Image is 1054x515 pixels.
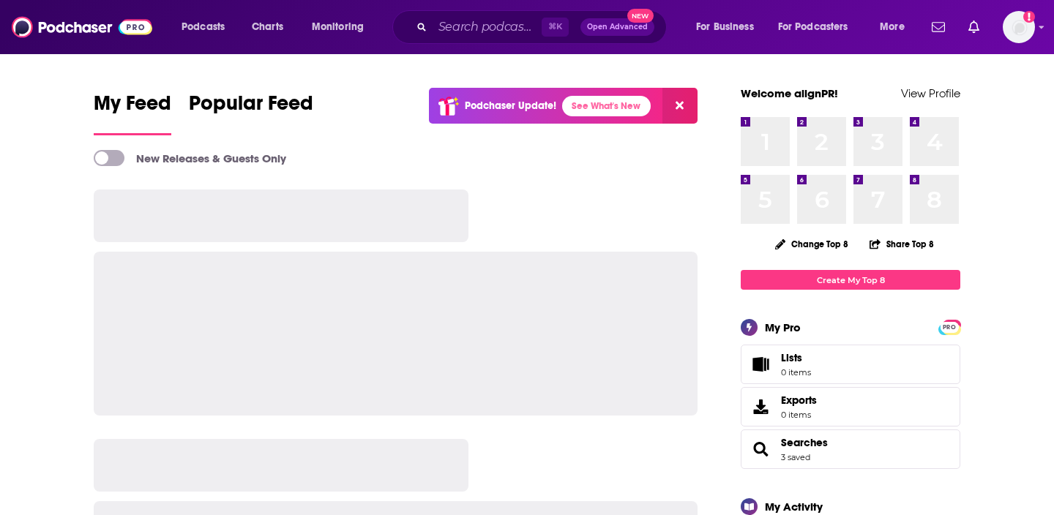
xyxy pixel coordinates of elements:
[781,410,817,420] span: 0 items
[587,23,648,31] span: Open Advanced
[189,91,313,124] span: Popular Feed
[94,91,171,135] a: My Feed
[941,321,958,332] a: PRO
[746,354,775,375] span: Lists
[1003,11,1035,43] span: Logged in as alignPR
[1023,11,1035,23] svg: Add a profile image
[542,18,569,37] span: ⌘ K
[252,17,283,37] span: Charts
[12,13,152,41] img: Podchaser - Follow, Share and Rate Podcasts
[406,10,681,44] div: Search podcasts, credits, & more...
[781,452,810,462] a: 3 saved
[741,429,960,469] span: Searches
[746,439,775,459] a: Searches
[870,15,923,39] button: open menu
[941,322,958,333] span: PRO
[963,15,985,40] a: Show notifications dropdown
[171,15,244,39] button: open menu
[302,15,383,39] button: open menu
[880,17,905,37] span: More
[926,15,951,40] a: Show notifications dropdown
[182,17,225,37] span: Podcasts
[1003,11,1035,43] button: Show profile menu
[433,15,542,39] input: Search podcasts, credits, & more...
[189,91,313,135] a: Popular Feed
[741,270,960,290] a: Create My Top 8
[781,351,811,364] span: Lists
[869,230,935,258] button: Share Top 8
[746,396,775,417] span: Exports
[765,320,801,334] div: My Pro
[901,86,960,100] a: View Profile
[769,15,870,39] button: open menu
[781,367,811,377] span: 0 items
[696,17,754,37] span: For Business
[686,15,772,39] button: open menu
[242,15,292,39] a: Charts
[781,394,817,407] span: Exports
[741,387,960,426] a: Exports
[741,345,960,384] a: Lists
[781,436,828,449] a: Searches
[562,96,651,116] a: See What's New
[741,86,838,100] a: Welcome alignPR!
[765,500,823,514] div: My Activity
[627,9,654,23] span: New
[312,17,364,37] span: Monitoring
[766,235,857,253] button: Change Top 8
[580,18,654,36] button: Open AdvancedNew
[778,17,848,37] span: For Podcasters
[94,91,171,124] span: My Feed
[465,99,556,112] p: Podchaser Update!
[94,150,286,166] a: New Releases & Guests Only
[1003,11,1035,43] img: User Profile
[781,351,802,364] span: Lists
